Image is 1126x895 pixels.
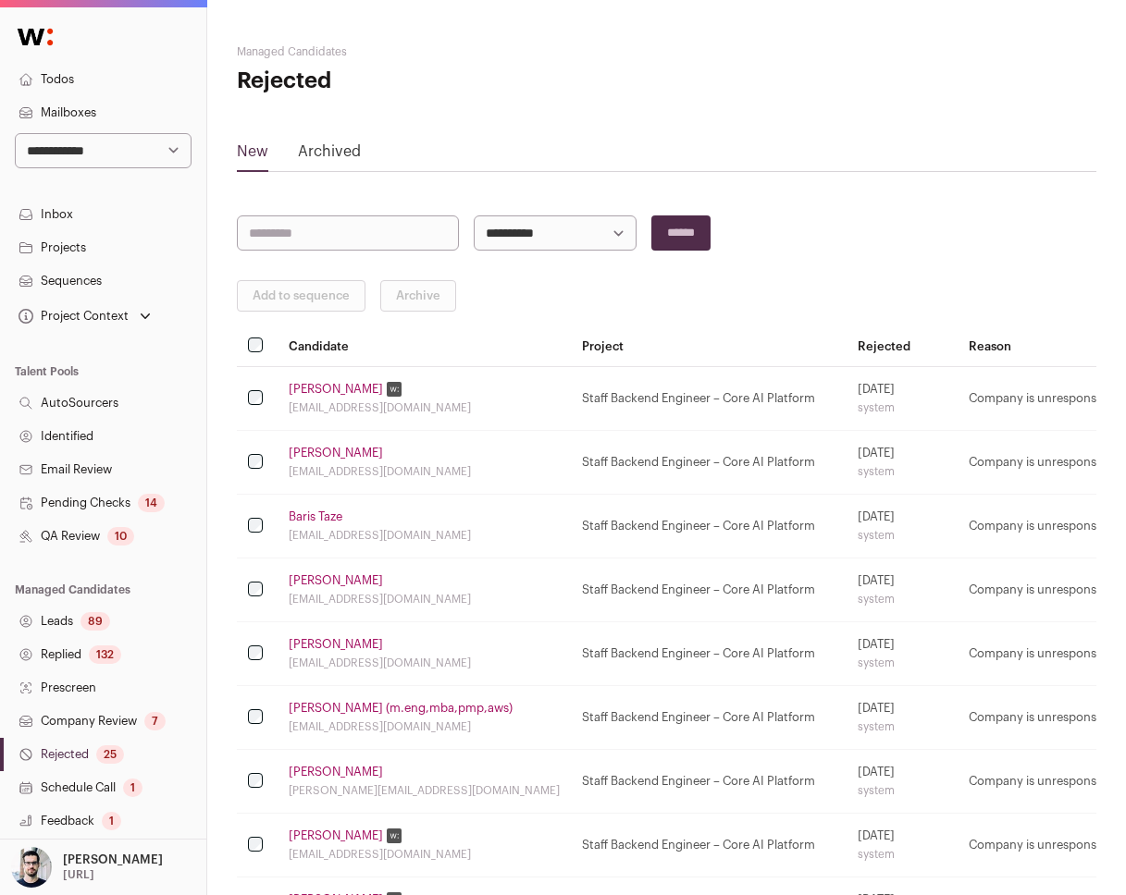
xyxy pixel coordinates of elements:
[7,18,63,55] img: Wellfound
[289,464,560,479] div: [EMAIL_ADDRESS][DOMAIN_NAME]
[571,622,847,686] td: Staff Backend Engineer – Core AI Platform
[80,612,110,631] div: 89
[96,745,124,764] div: 25
[107,527,134,546] div: 10
[7,847,167,888] button: Open dropdown
[571,558,847,622] td: Staff Backend Engineer – Core AI Platform
[858,847,947,862] div: system
[289,446,383,460] a: [PERSON_NAME]
[289,573,383,588] a: [PERSON_NAME]
[289,592,560,607] div: [EMAIL_ADDRESS][DOMAIN_NAME]
[571,495,847,558] td: Staff Backend Engineer – Core AI Platform
[858,592,947,607] div: system
[571,367,847,431] td: Staff Backend Engineer – Core AI Platform
[289,765,383,779] a: [PERSON_NAME]
[237,67,524,96] h1: Rejected
[278,326,571,367] th: Candidate
[89,645,121,664] div: 132
[289,847,560,862] div: [EMAIL_ADDRESS][DOMAIN_NAME]
[102,812,121,830] div: 1
[237,44,524,59] h2: Managed Candidates
[289,382,383,397] a: [PERSON_NAME]
[858,783,947,798] div: system
[289,637,383,652] a: [PERSON_NAME]
[63,852,163,867] p: [PERSON_NAME]
[289,528,560,543] div: [EMAIL_ADDRESS][DOMAIN_NAME]
[144,712,166,730] div: 7
[289,656,560,670] div: [EMAIL_ADDRESS][DOMAIN_NAME]
[289,701,513,716] a: [PERSON_NAME] (m.eng,mba,pmp,aws)
[237,144,268,159] a: New
[847,686,958,750] td: [DATE]
[847,367,958,431] td: [DATE]
[571,431,847,495] td: Staff Backend Engineer – Core AI Platform
[11,847,52,888] img: 10051957-medium_jpg
[858,719,947,734] div: system
[571,686,847,750] td: Staff Backend Engineer – Core AI Platform
[123,779,142,797] div: 1
[15,309,129,324] div: Project Context
[858,400,947,415] div: system
[858,656,947,670] div: system
[847,495,958,558] td: [DATE]
[858,464,947,479] div: system
[847,431,958,495] td: [DATE]
[289,719,560,734] div: [EMAIL_ADDRESS][DOMAIN_NAME]
[289,509,342,524] a: Baris Taze
[847,750,958,814] td: [DATE]
[63,867,94,882] p: [URL]
[15,303,155,329] button: Open dropdown
[847,622,958,686] td: [DATE]
[847,814,958,877] td: [DATE]
[289,783,560,798] div: [PERSON_NAME][EMAIL_ADDRESS][DOMAIN_NAME]
[289,828,383,843] a: [PERSON_NAME]
[847,326,958,367] th: Rejected
[571,814,847,877] td: Staff Backend Engineer – Core AI Platform
[298,144,361,159] a: Archived
[289,400,560,415] div: [EMAIL_ADDRESS][DOMAIN_NAME]
[847,558,958,622] td: [DATE]
[571,750,847,814] td: Staff Backend Engineer – Core AI Platform
[138,494,165,512] div: 14
[571,326,847,367] th: Project
[858,528,947,543] div: system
